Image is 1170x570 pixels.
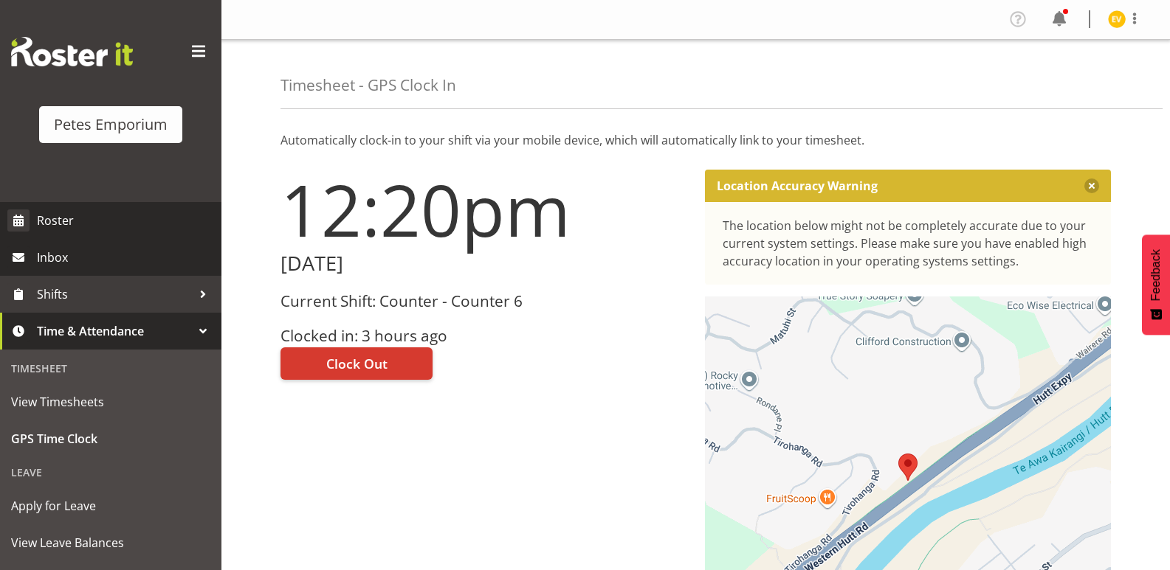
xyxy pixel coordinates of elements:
[281,293,687,310] h3: Current Shift: Counter - Counter 6
[4,487,218,524] a: Apply for Leave
[4,420,218,457] a: GPS Time Clock
[37,209,214,232] span: Roster
[11,428,210,450] span: GPS Time Clock
[54,114,168,136] div: Petes Emporium
[1142,234,1170,335] button: Feedback - Show survey
[4,383,218,420] a: View Timesheets
[326,354,388,373] span: Clock Out
[11,37,133,66] img: Rosterit website logo
[1149,249,1163,301] span: Feedback
[4,524,218,561] a: View Leave Balances
[11,532,210,554] span: View Leave Balances
[1108,10,1126,28] img: eva-vailini10223.jpg
[1084,178,1099,193] button: Close message
[281,347,433,380] button: Clock Out
[4,353,218,383] div: Timesheet
[4,457,218,487] div: Leave
[281,252,687,275] h2: [DATE]
[723,217,1094,270] div: The location below might not be completely accurate due to your current system settings. Please m...
[11,495,210,517] span: Apply for Leave
[37,283,192,305] span: Shifts
[37,246,214,268] span: Inbox
[281,170,687,249] h1: 12:20pm
[37,320,192,342] span: Time & Attendance
[281,131,1111,149] p: Automatically clock-in to your shift via your mobile device, which will automatically link to you...
[11,391,210,413] span: View Timesheets
[281,327,687,344] h3: Clocked in: 3 hours ago
[281,77,456,94] h4: Timesheet - GPS Clock In
[717,178,878,193] p: Location Accuracy Warning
